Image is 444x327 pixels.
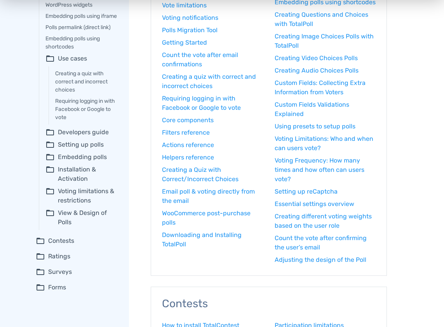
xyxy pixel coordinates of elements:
[162,230,263,249] a: Downloading and Installing TotalPoll
[45,54,55,63] span: folder_open
[36,283,45,292] span: folder_open
[275,100,376,119] a: Custom Fields Validations Explained
[275,78,376,97] a: Custom Fields: Collecting Extra Information from Voters
[45,128,55,137] span: folder_open
[45,152,118,162] summary: folder_openEmbedding polls
[55,69,118,94] a: Creating a quiz with correct and incorrect choices
[162,116,263,125] a: Core components
[162,72,263,91] a: Creating a quiz with correct and incorrect choices
[45,54,118,63] summary: folder_openUse cases
[275,66,376,75] a: Creating Audio Choices Polls
[275,199,376,209] a: Essential settings overview
[162,165,263,184] a: Creating a Quiz with Correct/Incorrect Choices
[275,187,376,196] a: Setting up reCaptcha
[162,1,263,10] a: Vote limitations
[162,153,263,162] a: Helpers reference
[162,26,263,35] a: Polls Migration Tool
[36,236,118,246] summary: folder_openContests
[162,140,263,150] a: Actions reference
[45,12,118,20] a: Embedding polls using iframe
[162,94,263,112] a: Requiring logging in with Facebook or Google to vote
[45,23,118,31] a: Polls permalink (direct link)
[162,38,263,47] a: Getting Started
[45,208,55,227] span: folder_open
[45,140,118,149] summary: folder_openSetting up polls
[162,13,263,22] a: Voting notifications
[45,35,118,51] a: Embedding polls using shortcodes
[45,165,55,183] span: folder_open
[275,156,376,184] a: Voting Frequency: How many times and how often can users vote?
[36,252,45,261] span: folder_open
[36,267,45,277] span: folder_open
[162,298,376,310] h3: Contests
[162,128,263,137] a: Filters reference
[36,267,118,277] summary: folder_openSurveys
[45,187,118,205] summary: folder_openVoting limitations & restrictions
[275,54,376,63] a: Creating Video Choices Polls
[275,32,376,50] a: Creating Image Choices Polls with TotalPoll
[162,50,263,69] a: Count the vote after email confirmations
[45,152,55,162] span: folder_open
[275,234,376,252] a: Count the vote after confirming the user’s email
[45,128,118,137] summary: folder_openDevelopers guide
[45,208,118,227] summary: folder_openView & Design of Polls
[36,252,118,261] summary: folder_openRatings
[55,97,118,121] a: Requiring logging in with Facebook or Google to vote
[275,10,376,29] a: Creating Questions and Choices with TotalPoll
[36,283,118,292] summary: folder_openForms
[36,236,45,246] span: folder_open
[45,140,55,149] span: folder_open
[162,187,263,206] a: Email poll & voting directly from the email
[45,165,118,183] summary: folder_openInstallation & Activation
[275,212,376,230] a: Creating different voting weights based on the user role
[45,187,55,205] span: folder_open
[275,255,376,265] a: Adjusting the design of the Poll
[275,134,376,153] a: Voting Limitations: Who and when can users vote?
[162,209,263,227] a: WooCommerce post-purchase polls
[275,122,376,131] a: Using presets to setup polls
